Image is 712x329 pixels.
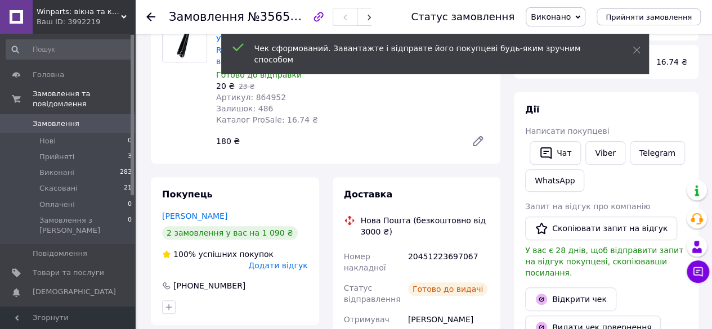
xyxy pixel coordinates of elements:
span: Артикул: 864952 [216,93,286,102]
span: Оплачені [39,200,75,210]
a: WhatsApp [525,169,584,192]
span: Покупець [162,189,213,200]
span: Отримувач [344,315,389,324]
span: Winparts: вікна та комплектуючі [37,7,121,17]
div: 2 замовлення у вас на 1 090 ₴ [162,226,298,240]
a: [PERSON_NAME] [162,211,227,220]
span: Написати покупцеві [525,127,609,136]
span: Виконано [531,12,571,21]
input: Пошук [6,39,133,60]
span: Залишок: 486 [216,104,273,113]
div: [PHONE_NUMBER] [172,280,247,291]
span: Замовлення з [PERSON_NAME] [39,215,128,236]
div: Чек сформований. Завантажте і відправте його покупцеві будь-яким зручним способом [254,43,604,65]
span: Повідомлення [33,249,87,259]
span: Дії [525,104,539,115]
span: Замовлення та повідомлення [33,89,135,109]
span: Нові [39,136,56,146]
span: 20 ₴ [216,82,235,91]
button: Прийняти замовлення [597,8,701,25]
span: Каталог ProSale: 16.74 ₴ [216,115,318,124]
a: Ущільнювальна гума притвору REHAU для металопластикових вікон та дверей чорна 864952 [216,34,347,66]
span: 100% [173,250,196,259]
span: Головна [33,70,64,80]
a: Viber [585,141,625,165]
div: Готово до видачі [408,282,488,296]
div: успішних покупок [162,249,274,260]
span: 23 ₴ [239,83,254,91]
div: Статус замовлення [411,11,514,22]
a: Telegram [630,141,685,165]
span: Товари та послуги [33,268,104,278]
img: Ущільнювальна гума притвору REHAU для металопластикових вікон та дверей чорна 864952 [163,20,207,60]
div: Повернутися назад [146,11,155,22]
span: Готово до відправки [216,70,302,79]
span: Статус відправлення [344,283,401,304]
span: №356572508 [248,10,328,24]
button: Чат [530,141,581,165]
span: 16.74 ₴ [656,57,687,66]
div: Нова Пошта (безкоштовно від 3000 ₴) [358,215,492,237]
span: Виконані [39,168,74,178]
span: Замовлення [169,10,244,24]
span: 0 [128,215,132,236]
span: 21 [124,183,132,193]
a: Відкрити чек [525,287,616,311]
a: Редагувати [467,130,489,152]
span: [DEMOGRAPHIC_DATA] [33,287,116,297]
span: 0 [128,136,132,146]
span: Прийняті [39,152,74,162]
span: Запит на відгук про компанію [525,202,650,211]
span: Скасовані [39,183,78,193]
span: У вас є 28 днів, щоб відправити запит на відгук покупцеві, скопіювавши посилання. [525,246,683,277]
span: Замовлення [33,119,79,129]
div: 20451223697067 [406,246,491,278]
span: Додати відгук [248,261,307,270]
div: 180 ₴ [212,133,462,149]
div: Ваш ID: 3992219 [37,17,135,27]
span: Прийняти замовлення [606,13,692,21]
button: Скопіювати запит на відгук [525,217,677,240]
span: 0 [128,200,132,210]
span: Доставка [344,189,393,200]
span: Номер накладної [344,252,386,272]
span: 283 [120,168,132,178]
span: 3 [128,152,132,162]
button: Чат з покупцем [687,260,709,283]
